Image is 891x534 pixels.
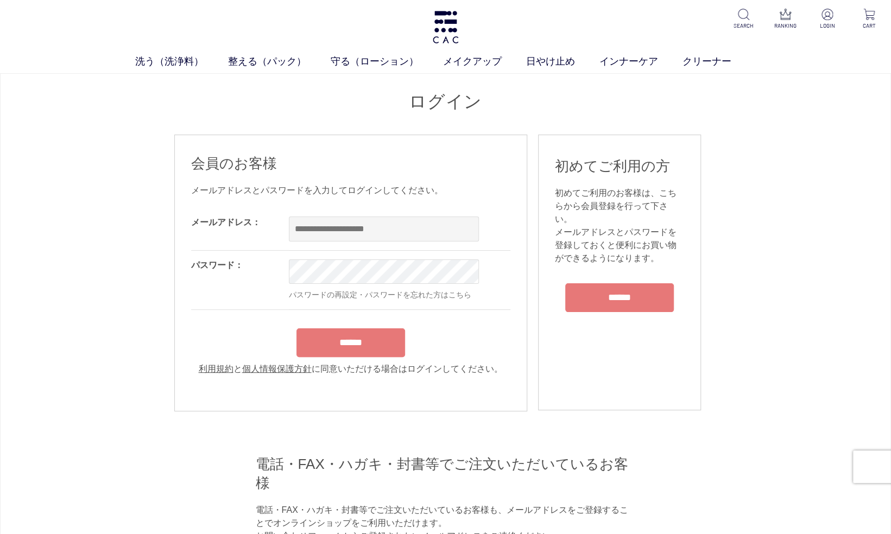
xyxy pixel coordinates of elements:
div: と に同意いただける場合はログインしてください。 [191,363,510,376]
label: パスワード： [191,260,243,270]
a: LOGIN [814,9,841,30]
img: logo [431,11,460,43]
div: 初めてご利用のお客様は、こちらから会員登録を行って下さい。 メールアドレスとパスワードを登録しておくと便利にお買い物ができるようになります。 [555,187,684,265]
a: パスワードの再設定・パスワードを忘れた方はこちら [289,290,471,299]
a: 洗う（洗浄料） [135,54,228,69]
span: 初めてご利用の方 [555,158,670,174]
a: 整える（パック） [228,54,331,69]
a: 利用規約 [199,364,233,373]
p: SEARCH [730,22,757,30]
a: SEARCH [730,9,757,30]
a: 日やけ止め [526,54,599,69]
a: CART [856,9,882,30]
label: メールアドレス： [191,218,261,227]
a: 個人情報保護方針 [242,364,312,373]
a: 守る（ローション） [331,54,443,69]
p: CART [856,22,882,30]
a: インナーケア [599,54,683,69]
div: メールアドレスとパスワードを入力してログインしてください。 [191,184,510,197]
h1: ログイン [174,90,717,113]
p: LOGIN [814,22,841,30]
a: メイクアップ [443,54,526,69]
p: RANKING [772,22,799,30]
span: 会員のお客様 [191,155,277,171]
a: クリーナー [683,54,756,69]
a: RANKING [772,9,799,30]
h2: 電話・FAX・ハガキ・封書等でご注文いただいているお客様 [256,455,636,492]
